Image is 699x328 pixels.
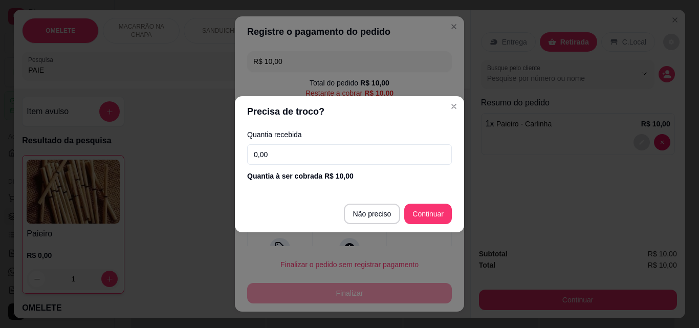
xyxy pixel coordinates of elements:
[404,204,452,224] button: Continuar
[344,204,401,224] button: Não preciso
[247,171,452,181] div: Quantia à ser cobrada R$ 10,00
[446,98,462,115] button: Close
[235,96,464,127] header: Precisa de troco?
[247,131,452,138] label: Quantia recebida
